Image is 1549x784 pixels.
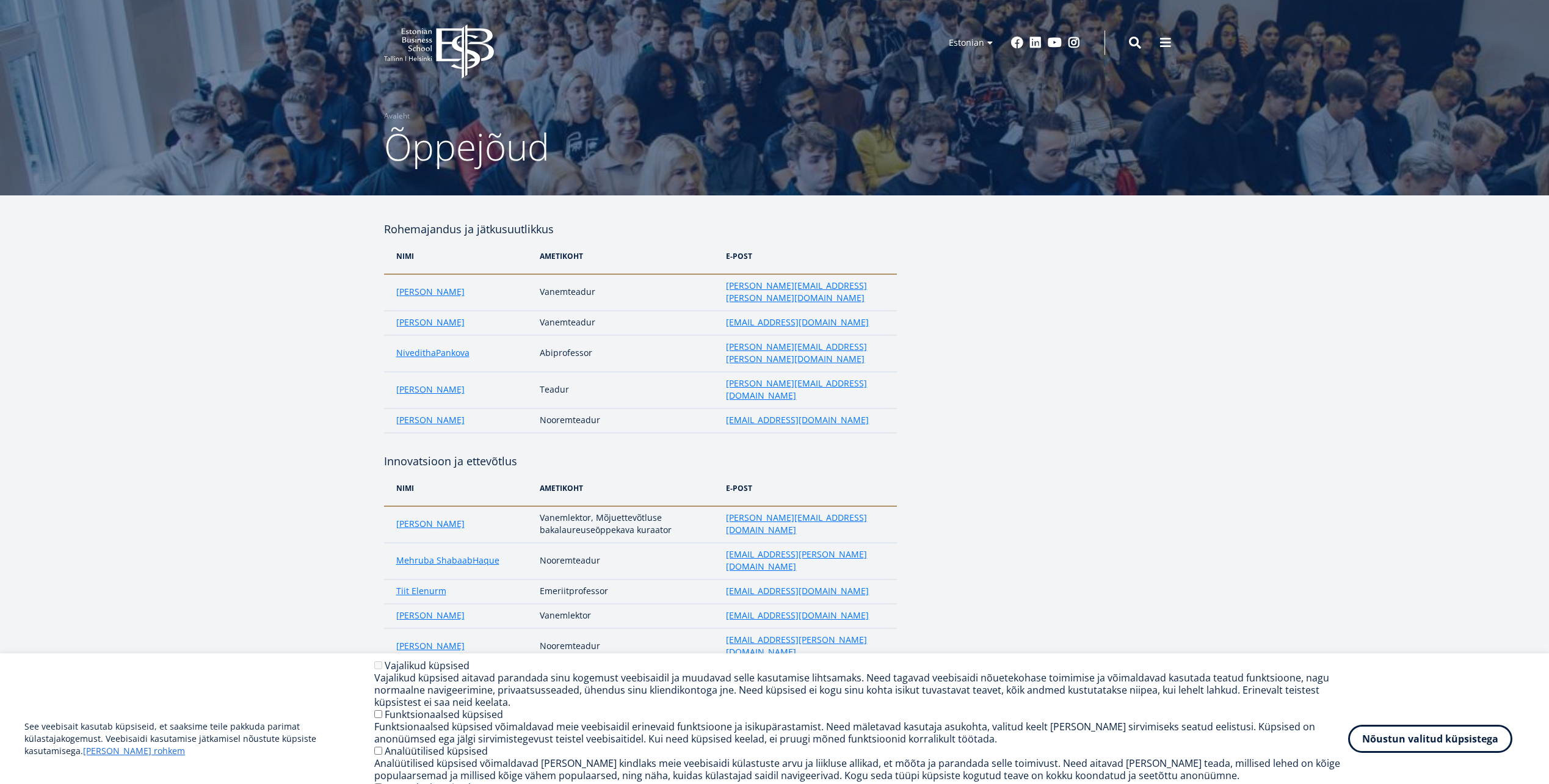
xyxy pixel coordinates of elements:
[396,286,465,298] a: [PERSON_NAME]
[534,311,720,335] td: Vanemteadur
[374,720,1348,745] div: Funktsionaalsed küpsised võimaldavad meie veebisaidil erinevaid funktsioone ja isikupärastamist. ...
[384,238,534,274] th: NIMi
[396,347,436,359] a: Niveditha
[374,672,1348,708] div: Vajalikud küpsised aitavad parandada sinu kogemust veebisaidil ja muudavad selle kasutamise lihts...
[384,122,550,172] span: Õppejõud
[1048,37,1062,49] a: Youtube
[726,609,869,622] a: [EMAIL_ADDRESS][DOMAIN_NAME]
[385,744,488,758] label: Analüütilised küpsised
[83,745,185,757] a: [PERSON_NAME] rohkem
[1029,37,1042,49] a: Linkedin
[534,604,720,628] td: Vanemlektor
[436,347,470,359] a: Pankova
[726,548,884,573] a: [EMAIL_ADDRESS][PERSON_NAME][DOMAIN_NAME]
[384,220,897,238] h4: Rohemajandus ja jätkusuutlikkus
[473,554,499,567] a: Haque
[720,470,896,506] th: e-post
[534,408,720,433] td: Nooremteadur
[726,585,869,597] a: [EMAIL_ADDRESS][DOMAIN_NAME]
[1011,37,1023,49] a: Facebook
[726,377,884,402] a: [PERSON_NAME][EMAIL_ADDRESS][DOMAIN_NAME]
[385,659,470,672] label: Vajalikud küpsised
[726,280,884,304] a: [PERSON_NAME][EMAIL_ADDRESS][PERSON_NAME][DOMAIN_NAME]
[384,110,410,122] a: Avaleht
[396,383,465,396] a: [PERSON_NAME]
[726,512,884,536] a: [PERSON_NAME][EMAIL_ADDRESS][DOMAIN_NAME]
[534,470,720,506] th: Ametikoht
[1068,37,1080,49] a: Instagram
[384,452,897,470] h4: Innovatsioon ja ettevõtlus
[726,341,884,365] a: [PERSON_NAME][EMAIL_ADDRESS][PERSON_NAME][DOMAIN_NAME]
[534,238,720,274] th: Ametikoht
[384,470,534,506] th: NIMi
[396,554,473,567] a: Mehruba Shabaab
[534,579,720,604] td: Emeriitprofessor
[726,414,869,426] a: [EMAIL_ADDRESS][DOMAIN_NAME]
[374,757,1348,782] div: Analüütilised küpsised võimaldavad [PERSON_NAME] kindlaks meie veebisaidi külastuste arvu ja liik...
[534,372,720,408] td: Teadur
[726,634,884,658] a: [EMAIL_ADDRESS][PERSON_NAME][DOMAIN_NAME]
[720,238,896,274] th: e-post
[534,335,720,372] td: Abiprofessor
[726,316,869,328] a: [EMAIL_ADDRESS][DOMAIN_NAME]
[534,506,720,543] td: Vanemlektor, Mõjuettevõtluse bakalaureuseōppekava kuraator
[24,720,374,757] p: See veebisait kasutab küpsiseid, et saaksime teile pakkuda parimat külastajakogemust. Veebisaidi ...
[396,316,465,328] a: [PERSON_NAME]
[396,585,446,597] a: Tiit Elenurm
[396,640,465,652] a: [PERSON_NAME]
[396,518,465,530] a: [PERSON_NAME]
[534,543,720,579] td: Nooremteadur
[534,274,720,311] td: Vanemteadur
[1348,725,1512,753] button: Nõustun valitud küpsistega
[396,609,465,622] a: [PERSON_NAME]
[534,628,720,665] td: Nooremteadur
[385,708,503,721] label: Funktsionaalsed küpsised
[396,414,465,426] a: [PERSON_NAME]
